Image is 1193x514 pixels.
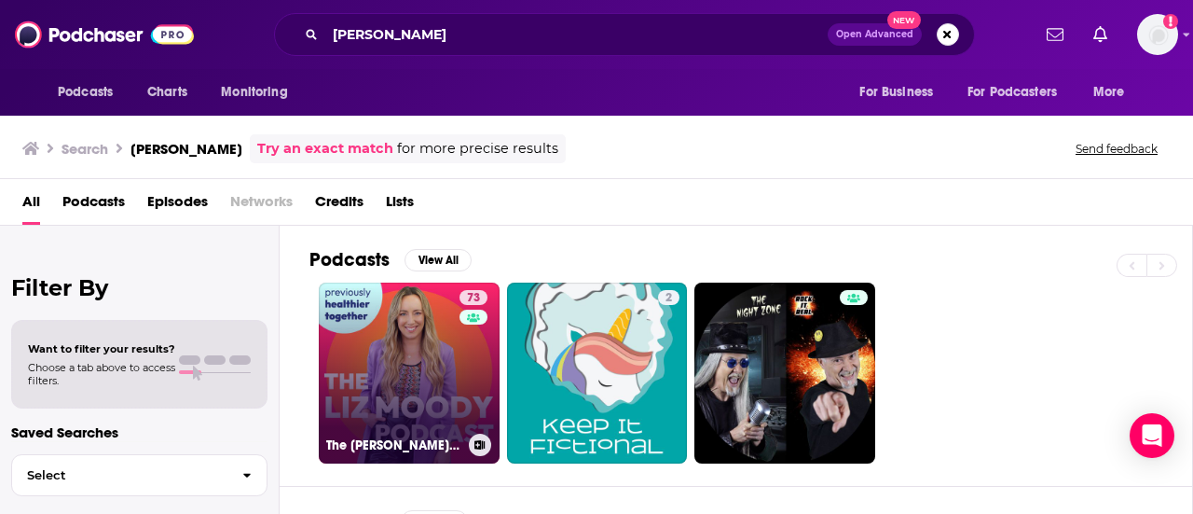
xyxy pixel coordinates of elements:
span: New [887,11,921,29]
button: open menu [955,75,1084,110]
div: Open Intercom Messenger [1130,413,1174,458]
a: Episodes [147,187,208,225]
h2: Filter By [11,274,267,301]
button: Select [11,454,267,496]
span: Want to filter your results? [28,342,175,355]
span: Podcasts [58,79,113,105]
a: 73The [PERSON_NAME] Podcast [319,283,500,464]
div: Search podcasts, credits, & more... [274,13,975,56]
button: Show profile menu [1137,14,1178,55]
button: Send feedback [1070,141,1163,157]
svg: Add a profile image [1163,14,1178,29]
a: 2 [507,283,688,464]
h2: Podcasts [309,248,390,271]
button: open menu [846,75,956,110]
button: Open AdvancedNew [828,23,922,46]
span: Charts [147,79,187,105]
button: open menu [45,75,137,110]
a: 2 [658,290,679,305]
button: open menu [208,75,311,110]
img: User Profile [1137,14,1178,55]
span: 73 [467,289,480,308]
span: Monitoring [221,79,287,105]
img: Podchaser - Follow, Share and Rate Podcasts [15,17,194,52]
button: View All [405,249,472,271]
span: For Podcasters [967,79,1057,105]
span: For Business [859,79,933,105]
span: Open Advanced [836,30,913,39]
h3: Search [62,140,108,158]
span: Networks [230,187,293,225]
a: Lists [386,187,414,225]
a: Show notifications dropdown [1039,19,1071,50]
a: PodcastsView All [309,248,472,271]
h3: The [PERSON_NAME] Podcast [326,438,461,453]
span: Select [12,469,227,481]
span: 2 [665,289,672,308]
a: Try an exact match [257,138,393,160]
a: Credits [315,187,363,225]
span: More [1093,79,1125,105]
p: Saved Searches [11,424,267,441]
a: Podcasts [62,187,125,225]
span: for more precise results [397,138,558,160]
span: Choose a tab above to access filters. [28,361,175,387]
h3: [PERSON_NAME] [130,140,242,158]
a: 73 [459,290,487,305]
a: Show notifications dropdown [1086,19,1115,50]
span: Logged in as egilfenbaum [1137,14,1178,55]
input: Search podcasts, credits, & more... [325,20,828,49]
a: All [22,187,40,225]
a: Charts [135,75,199,110]
button: open menu [1080,75,1148,110]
